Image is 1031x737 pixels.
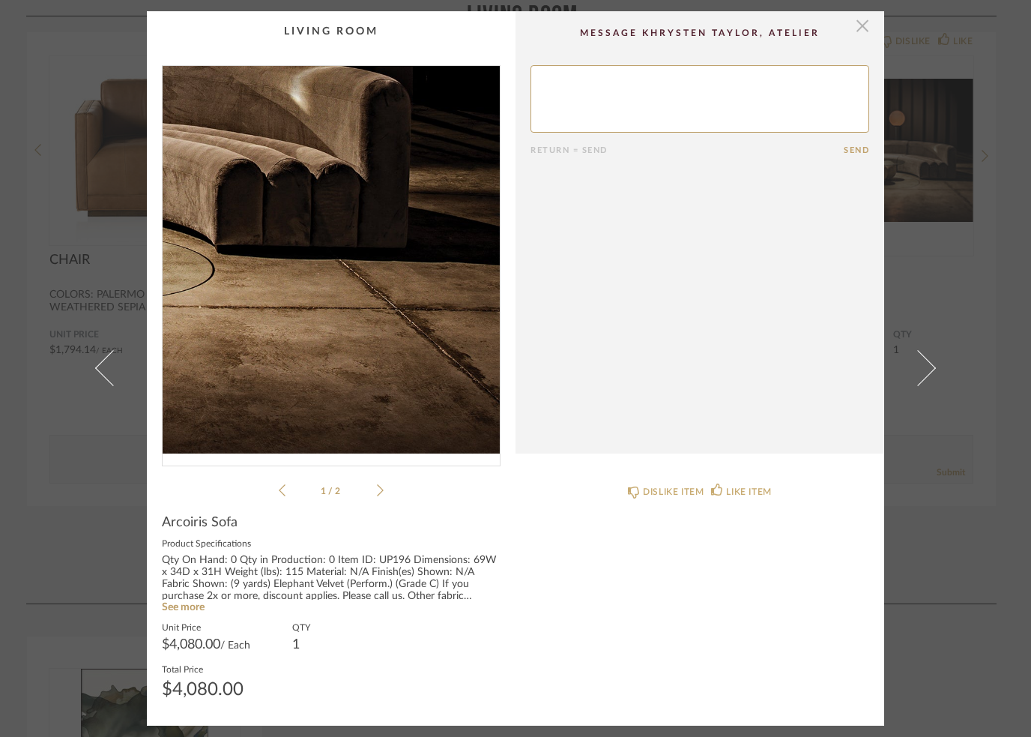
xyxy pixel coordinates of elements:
[163,66,500,454] div: 0
[335,487,342,496] span: 2
[292,639,310,651] div: 1
[643,484,704,499] div: DISLIKE ITEM
[162,638,220,652] span: $4,080.00
[847,11,877,41] button: Close
[321,487,328,496] span: 1
[292,621,310,633] label: QTY
[162,663,244,675] label: Total Price
[530,145,844,155] div: Return = Send
[162,681,244,699] div: $4,080.00
[162,602,205,613] a: See more
[162,514,238,531] span: Arcoiris Sofa
[163,66,500,454] img: 9cfdba32-8d86-4f4b-b447-fc07cf49b608_1000x1000.jpg
[726,484,771,499] div: LIKE ITEM
[220,640,250,651] span: / Each
[162,621,250,633] label: Unit Price
[162,537,501,549] label: Product Specifications
[328,487,335,496] span: /
[844,145,869,155] button: Send
[162,555,501,603] div: Qty On Hand: 0 Qty in Production: 0 Item ID: UP196 Dimensions: 69W x 34D x 31H Weight (lbs): 115 ...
